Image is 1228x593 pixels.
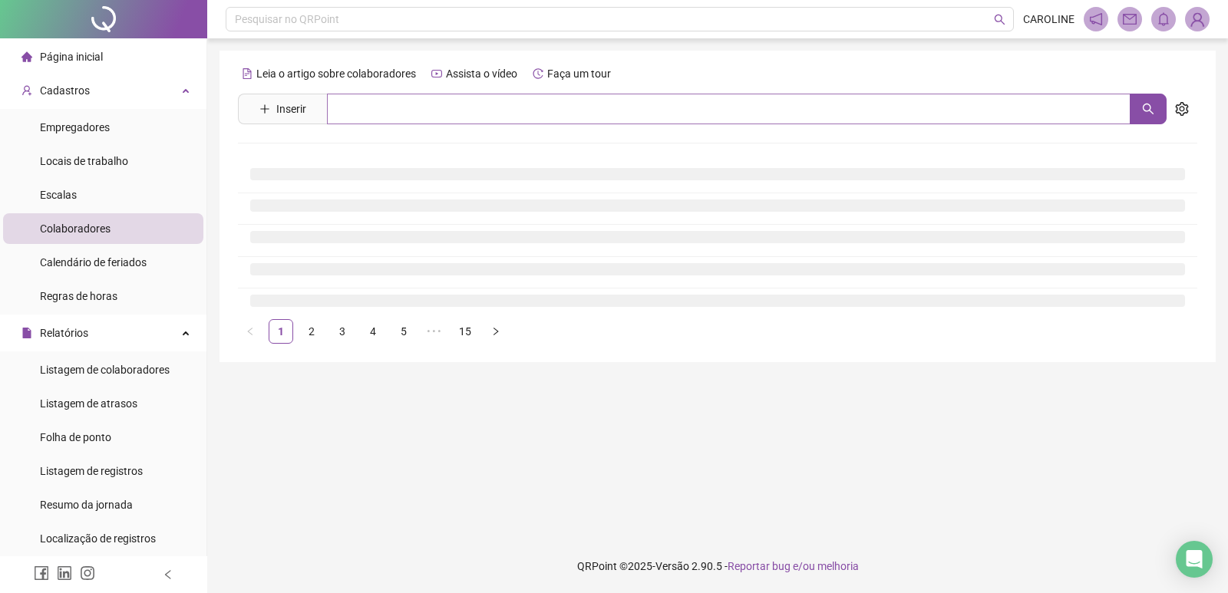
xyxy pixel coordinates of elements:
[299,319,324,344] li: 2
[246,327,255,336] span: left
[40,155,128,167] span: Locais de trabalho
[1175,102,1189,116] span: setting
[269,319,293,344] li: 1
[163,569,173,580] span: left
[242,68,253,79] span: file-text
[40,290,117,302] span: Regras de horas
[238,319,262,344] button: left
[40,84,90,97] span: Cadastros
[34,565,49,581] span: facebook
[446,68,517,80] span: Assista o vídeo
[655,560,689,572] span: Versão
[1176,541,1213,578] div: Open Intercom Messenger
[361,319,385,344] li: 4
[259,104,270,114] span: plus
[330,319,355,344] li: 3
[491,327,500,336] span: right
[40,121,110,133] span: Empregadores
[40,532,156,545] span: Localização de registros
[484,319,508,344] button: right
[1157,12,1170,26] span: bell
[1089,12,1103,26] span: notification
[994,14,1005,25] span: search
[1142,103,1154,115] span: search
[453,319,477,344] li: 15
[1023,11,1074,28] span: CAROLINE
[392,320,415,343] a: 5
[207,539,1228,593] footer: QRPoint © 2025 - 2.90.5 -
[728,560,859,572] span: Reportar bug e/ou melhoria
[300,320,323,343] a: 2
[256,68,416,80] span: Leia o artigo sobre colaboradores
[40,364,170,376] span: Listagem de colaboradores
[391,319,416,344] li: 5
[40,51,103,63] span: Página inicial
[247,97,319,121] button: Inserir
[40,465,143,477] span: Listagem de registros
[40,499,133,511] span: Resumo da jornada
[331,320,354,343] a: 3
[269,320,292,343] a: 1
[40,327,88,339] span: Relatórios
[484,319,508,344] li: Próxima página
[238,319,262,344] li: Página anterior
[454,320,477,343] a: 15
[547,68,611,80] span: Faça um tour
[533,68,543,79] span: history
[57,565,72,581] span: linkedin
[40,222,111,235] span: Colaboradores
[431,68,442,79] span: youtube
[21,328,32,338] span: file
[1123,12,1137,26] span: mail
[80,565,95,581] span: instagram
[361,320,385,343] a: 4
[21,85,32,96] span: user-add
[21,51,32,62] span: home
[40,189,77,201] span: Escalas
[422,319,447,344] span: •••
[422,319,447,344] li: 5 próximas páginas
[40,256,147,268] span: Calendário de feriados
[276,100,306,117] span: Inserir
[40,431,111,443] span: Folha de ponto
[40,397,137,410] span: Listagem de atrasos
[1186,8,1209,31] img: 89421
